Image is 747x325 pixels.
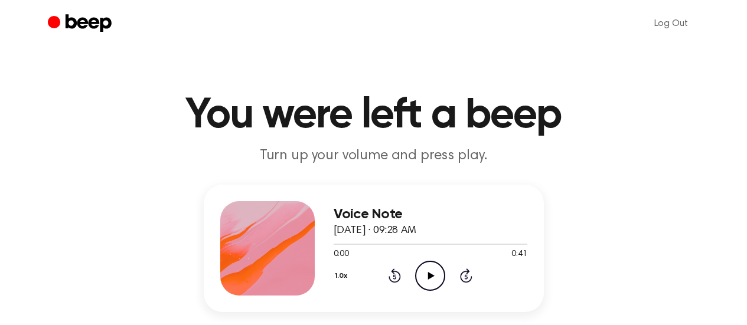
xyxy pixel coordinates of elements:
h1: You were left a beep [71,94,676,137]
a: Beep [48,12,115,35]
p: Turn up your volume and press play. [147,146,601,166]
button: 1.0x [334,266,352,286]
a: Log Out [642,9,700,38]
span: 0:00 [334,248,349,261]
span: 0:41 [511,248,527,261]
span: [DATE] · 09:28 AM [334,225,416,236]
h3: Voice Note [334,206,527,222]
